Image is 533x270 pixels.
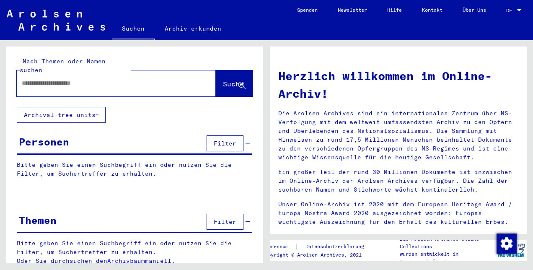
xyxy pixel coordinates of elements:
[278,200,518,226] p: Unser Online-Archiv ist 2020 mit dem European Heritage Award / Europa Nostra Award 2020 ausgezeic...
[400,235,494,250] p: Die Arolsen Archives Online-Collections
[17,107,106,123] button: Archival tree units
[278,67,518,102] h1: Herzlich willkommen im Online-Archiv!
[495,240,527,261] img: yv_logo.png
[207,135,243,151] button: Filter
[214,218,236,226] span: Filter
[20,57,106,74] mat-label: Nach Themen oder Namen suchen
[506,8,515,13] span: DE
[400,250,494,265] p: wurden entwickelt in Partnerschaft mit
[7,10,105,31] img: Arolsen_neg.svg
[262,251,374,259] p: Copyright © Arolsen Archives, 2021
[299,242,374,251] a: Datenschutzerklärung
[278,109,518,162] p: Die Arolsen Archives sind ein internationales Zentrum über NS-Verfolgung mit dem weltweit umfasse...
[17,161,252,178] p: Bitte geben Sie einen Suchbegriff ein oder nutzen Sie die Filter, um Suchertreffer zu erhalten.
[262,242,374,251] div: |
[112,18,155,40] a: Suchen
[155,18,231,39] a: Archiv erkunden
[223,80,244,88] span: Suche
[207,214,243,230] button: Filter
[214,140,236,147] span: Filter
[19,213,57,228] div: Themen
[497,234,517,254] img: Zustimmung ändern
[17,239,253,265] p: Bitte geben Sie einen Suchbegriff ein oder nutzen Sie die Filter, um Suchertreffer zu erhalten. O...
[278,168,518,194] p: Ein großer Teil der rund 30 Millionen Dokumente ist inzwischen im Online-Archiv der Arolsen Archi...
[19,134,69,149] div: Personen
[262,242,295,251] a: Impressum
[216,70,253,96] button: Suche
[107,257,145,265] a: Archivbaum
